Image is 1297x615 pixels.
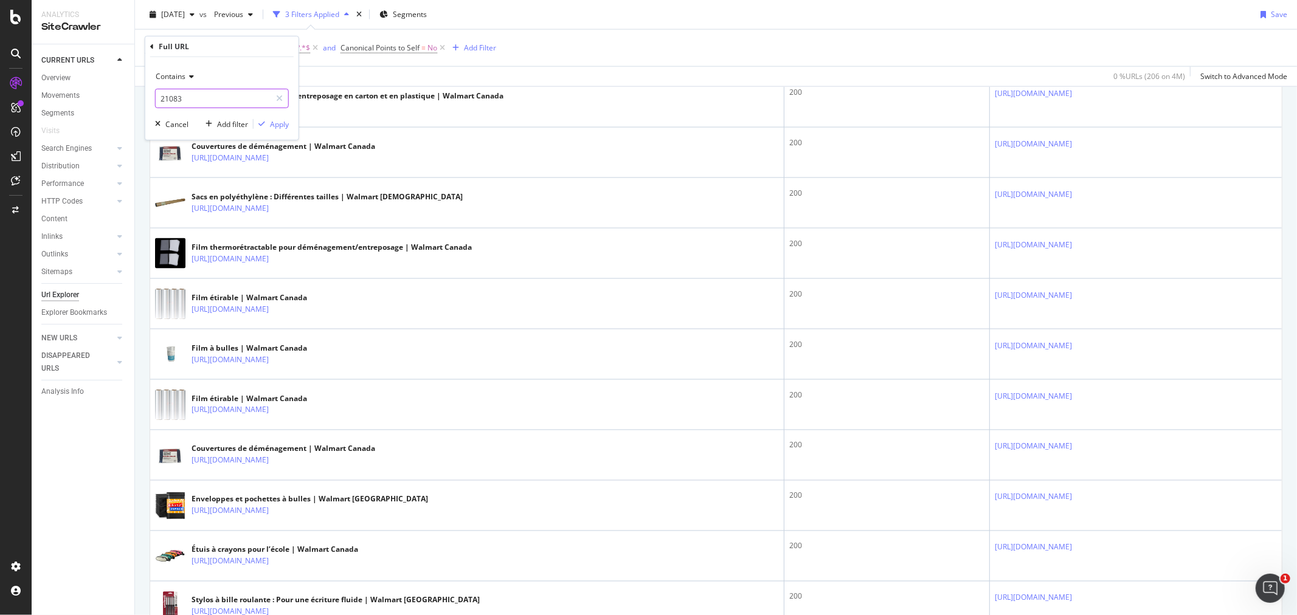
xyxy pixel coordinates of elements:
div: Analysis Info [41,385,84,398]
span: 1 [1281,574,1290,583]
button: Apply [254,118,289,130]
div: 200 [789,188,984,199]
img: main image [155,343,185,366]
img: main image [155,142,185,164]
span: Canonical Points to Self [341,43,420,53]
div: Cancel [165,119,188,129]
a: [URL][DOMAIN_NAME] [192,202,269,215]
span: vs [199,9,209,19]
button: Save [1256,5,1287,24]
div: times [354,9,364,21]
div: 200 [789,541,984,552]
div: CURRENT URLS [41,54,94,67]
a: Outlinks [41,248,114,261]
div: Analytics [41,10,125,20]
button: Previous [209,5,258,24]
div: Content [41,213,67,225]
a: [URL][DOMAIN_NAME] [192,455,269,467]
a: [URL][DOMAIN_NAME] [995,541,1072,554]
div: Url Explorer [41,289,79,301]
div: 200 [789,87,984,98]
iframe: Intercom live chat [1256,574,1285,603]
a: Inlinks [41,230,114,243]
a: [URL][DOMAIN_NAME] [192,354,269,366]
div: Étuis à crayons pour l’école | Walmart Canada [192,545,358,555]
div: Segments [41,107,74,120]
div: Performance [41,177,84,190]
a: [URL][DOMAIN_NAME] [192,253,269,265]
div: 200 [789,490,984,501]
a: [URL][DOMAIN_NAME] [995,340,1072,352]
a: Search Engines [41,142,114,155]
a: Url Explorer [41,289,126,301]
div: Sitemaps [41,266,72,278]
div: Film thermorétractable pour déménagement/entreposage | Walmart Canada [192,242,472,253]
a: [URL][DOMAIN_NAME] [995,390,1072,402]
img: main image [155,238,185,269]
div: Add Filter [464,43,496,53]
div: Enveloppes et pochettes à bulles | Walmart [GEOGRAPHIC_DATA] [192,494,428,505]
a: [URL][DOMAIN_NAME] [192,404,269,416]
img: main image [155,444,185,467]
button: Cancel [150,118,188,130]
div: DISAPPEARED URLS [41,349,103,375]
button: [DATE] [145,5,199,24]
img: main image [155,492,185,520]
div: 0 % URLs ( 206 on 4M ) [1113,71,1185,81]
div: Inlinks [41,230,63,243]
div: Couvertures de déménagement | Walmart Canada [192,444,375,455]
a: [URL][DOMAIN_NAME] [192,555,269,568]
div: 200 [789,440,984,451]
div: 200 [789,289,984,300]
div: Distribution [41,160,80,173]
span: Segments [393,9,427,19]
a: [URL][DOMAIN_NAME] [995,491,1072,503]
a: Overview [41,72,126,84]
a: [URL][DOMAIN_NAME] [192,505,269,517]
a: Movements [41,89,126,102]
span: 2025 Aug. 22nd [161,9,185,19]
a: Sitemaps [41,266,114,278]
div: Explorer Bookmarks [41,306,107,319]
div: 200 [789,591,984,602]
a: [URL][DOMAIN_NAME] [995,88,1072,100]
div: 200 [789,137,984,148]
img: main image [155,289,185,320]
button: Segments [375,5,432,24]
a: [URL][DOMAIN_NAME] [995,592,1072,604]
div: 3 Filters Applied [285,9,339,19]
div: Sacs en polyéthylène : Différentes tailles | Walmart [DEMOGRAPHIC_DATA] [192,191,463,202]
div: NEW URLS [41,332,77,345]
a: [URL][DOMAIN_NAME] [995,441,1072,453]
span: No [427,40,437,57]
div: Visits [41,125,60,137]
div: Switch to Advanced Mode [1200,71,1287,81]
img: main image [155,188,185,218]
button: Switch to Advanced Mode [1195,67,1287,86]
div: 200 [789,390,984,400]
a: [URL][DOMAIN_NAME] [995,239,1072,251]
a: [URL][DOMAIN_NAME] [995,188,1072,201]
a: Analysis Info [41,385,126,398]
div: SiteCrawler [41,20,125,34]
button: and [323,42,336,53]
div: Add filter [217,119,248,129]
a: [URL][DOMAIN_NAME] [192,303,269,315]
div: and [323,43,336,53]
a: NEW URLS [41,332,114,345]
span: Contains [156,71,185,81]
a: HTTP Codes [41,195,114,208]
a: Visits [41,125,72,137]
a: DISAPPEARED URLS [41,349,114,375]
div: Save [1271,9,1287,19]
div: HTTP Codes [41,195,83,208]
button: Add Filter [448,41,496,55]
div: Film à bulles | Walmart Canada [192,343,322,354]
div: Film étirable | Walmart Canada [192,393,322,404]
div: Search Engines [41,142,92,155]
a: Performance [41,177,114,190]
a: [URL][DOMAIN_NAME] [995,289,1072,301]
div: Film étirable | Walmart Canada [192,292,322,303]
a: [URL][DOMAIN_NAME] [192,152,269,164]
a: Segments [41,107,126,120]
